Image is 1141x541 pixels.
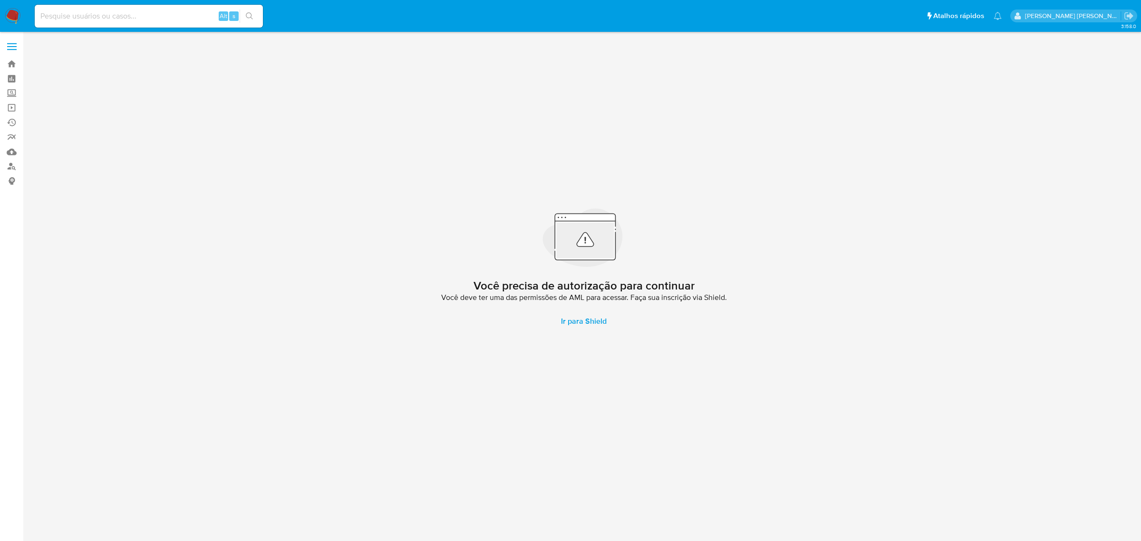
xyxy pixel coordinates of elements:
[550,310,618,333] a: Ir para Shield
[240,10,259,23] button: search-icon
[441,293,727,302] span: Você deve ter uma das permissões de AML para acessar. Faça sua inscrição via Shield.
[1124,11,1134,21] a: Sair
[994,12,1002,20] a: Notificações
[1025,11,1121,20] p: emerson.gomes@mercadopago.com.br
[474,279,695,293] h2: Você precisa de autorização para continuar
[220,11,227,20] span: Alt
[933,11,984,21] span: Atalhos rápidos
[561,310,607,333] span: Ir para Shield
[232,11,235,20] span: s
[35,10,263,22] input: Pesquise usuários ou casos...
